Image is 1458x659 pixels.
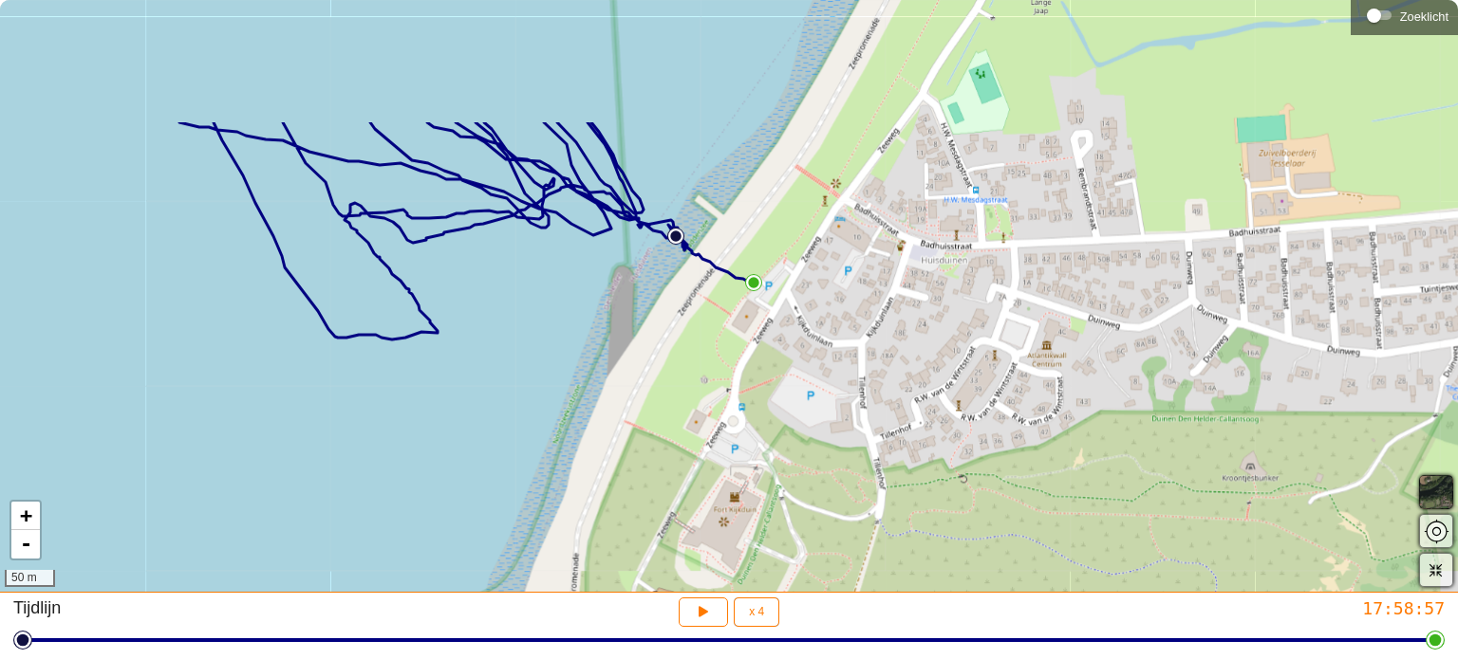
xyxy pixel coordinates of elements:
span: x 4 [749,606,764,617]
div: Zoeklicht [1400,9,1449,24]
div: Zoeklicht [1360,1,1449,29]
a: Zoom in [11,502,40,530]
div: 50 m [5,570,55,587]
button: x 4 [734,597,779,627]
div: Tijdlijn [13,597,486,627]
a: Zoom out [11,530,40,558]
img: PathStart.svg [667,228,684,245]
div: 17:58:57 [972,597,1445,619]
img: PathEnd.svg [745,274,762,291]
